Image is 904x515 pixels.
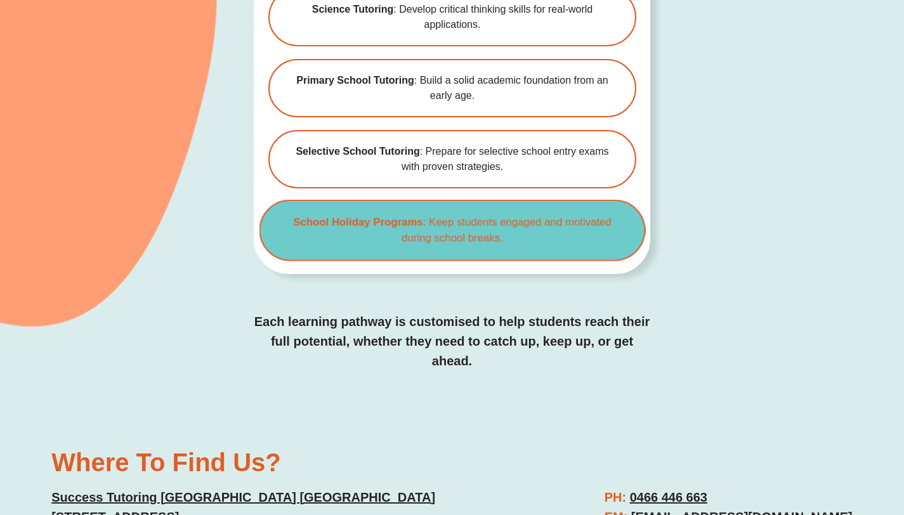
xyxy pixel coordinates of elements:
a: Selective School Tutoring: Prepare for selective school entry exams with proven strategies. [268,130,636,188]
span: : Build a solid academic foundation from an early age. [289,73,616,103]
a: 0466 446 663 [630,490,707,504]
b: School Holiday Programs [293,216,423,228]
span: : Keep students engaged and motivated during school breaks. [280,214,624,246]
a: School Holiday Programs: Keep students engaged and motivated during school breaks. [259,200,645,261]
h2: Where To Find Us? [51,450,439,475]
span: PH: [605,490,626,504]
span: : Prepare for selective school entry exams with proven strategies. [289,144,616,174]
b: Primary School Tutoring [296,75,414,86]
a: Primary School Tutoring: Build a solid academic foundation from an early age. [268,59,636,117]
p: Each learning pathway is customised to help students reach their full potential, whether they nee... [254,312,650,371]
b: Selective School Tutoring [296,146,419,157]
iframe: Chat Widget [686,372,904,515]
b: Science Tutoring [311,4,393,15]
u: Success Tutoring [GEOGRAPHIC_DATA] [GEOGRAPHIC_DATA] [51,490,435,504]
span: : Develop critical thinking skills for real-world applications. [289,2,616,32]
